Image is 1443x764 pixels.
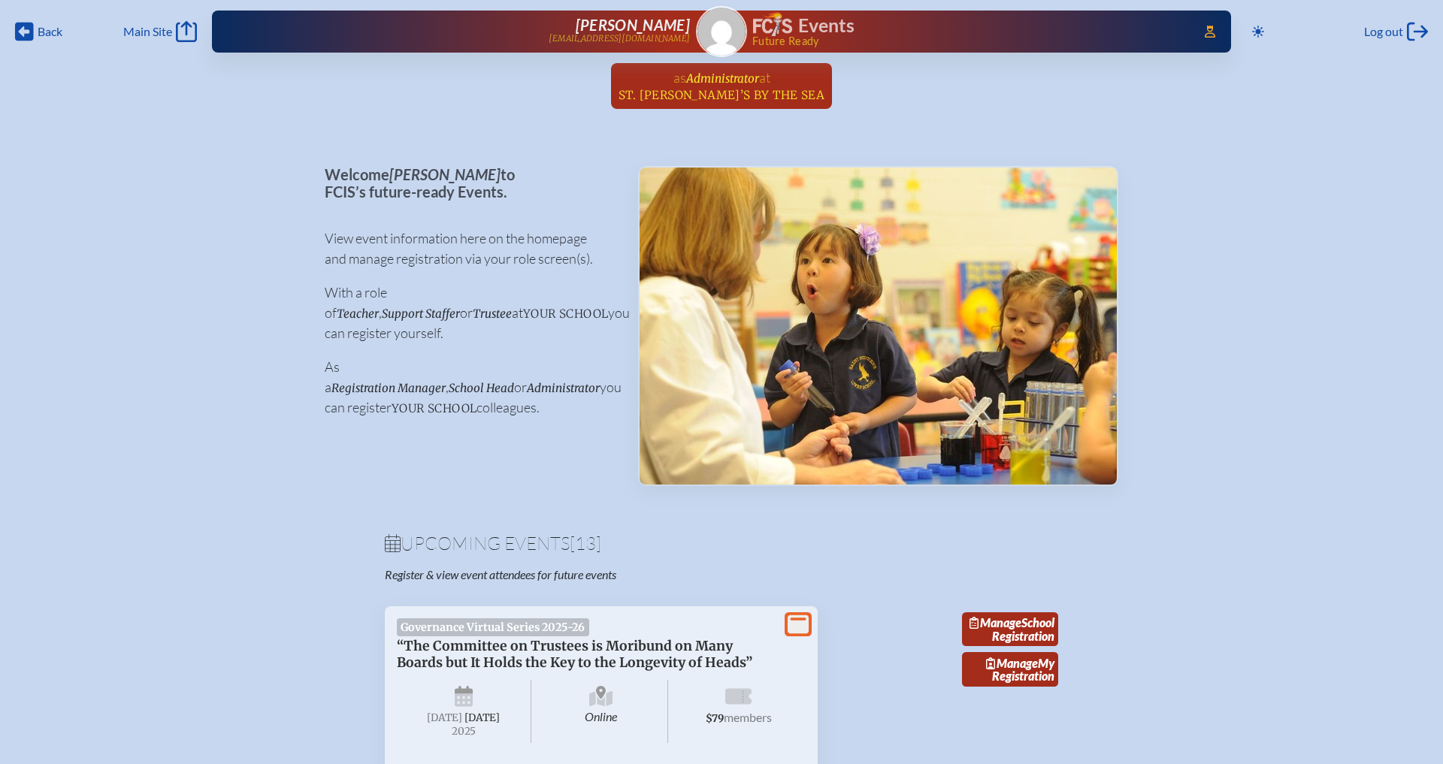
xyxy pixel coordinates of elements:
[686,71,759,86] span: Administrator
[325,166,614,200] p: Welcome to FCIS’s future-ready Events.
[325,357,614,418] p: As a , or you can register colleagues.
[325,282,614,343] p: With a role of , or at you can register yourself.
[724,710,772,724] span: members
[464,711,500,724] span: [DATE]
[752,36,1183,47] span: Future Ready
[527,381,600,395] span: Administrator
[449,381,514,395] span: School Head
[38,24,62,39] span: Back
[325,228,614,269] p: View event information here on the homepage and manage registration via your role screen(s).
[576,16,690,34] span: [PERSON_NAME]
[970,615,1021,630] span: Manage
[986,656,1038,670] span: Manage
[534,680,669,743] span: Online
[697,8,746,56] img: Gravatar
[753,12,1183,47] div: FCIS Events — Future ready
[640,168,1117,485] img: Events
[1364,24,1403,39] span: Log out
[523,307,608,321] span: your school
[673,69,686,86] span: as
[389,165,501,183] span: [PERSON_NAME]
[385,534,1058,552] h1: Upcoming Events
[337,307,379,321] span: Teacher
[409,726,519,737] span: 2025
[619,88,824,102] span: St. [PERSON_NAME]’s By the Sea
[397,638,752,671] span: “The Committee on Trustees is Moribund on Many Boards but It Holds the Key to the Longevity of He...
[392,401,476,415] span: your school
[397,618,589,636] span: Governance Virtual Series 2025-26
[696,6,747,57] a: Gravatar
[706,712,724,725] span: $79
[473,307,512,321] span: Trustee
[260,17,690,47] a: [PERSON_NAME][EMAIL_ADDRESS][DOMAIN_NAME]
[385,567,782,582] p: Register & view event attendees for future events
[427,711,462,724] span: [DATE]
[759,69,770,86] span: at
[123,21,197,42] a: Main Site
[382,307,460,321] span: Support Staffer
[570,532,601,554] span: [13]
[613,63,830,109] a: asAdministratoratSt. [PERSON_NAME]’s By the Sea
[549,34,690,44] p: [EMAIL_ADDRESS][DOMAIN_NAME]
[331,381,446,395] span: Registration Manager
[962,612,1058,647] a: ManageSchool Registration
[123,24,172,39] span: Main Site
[962,652,1058,687] a: ManageMy Registration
